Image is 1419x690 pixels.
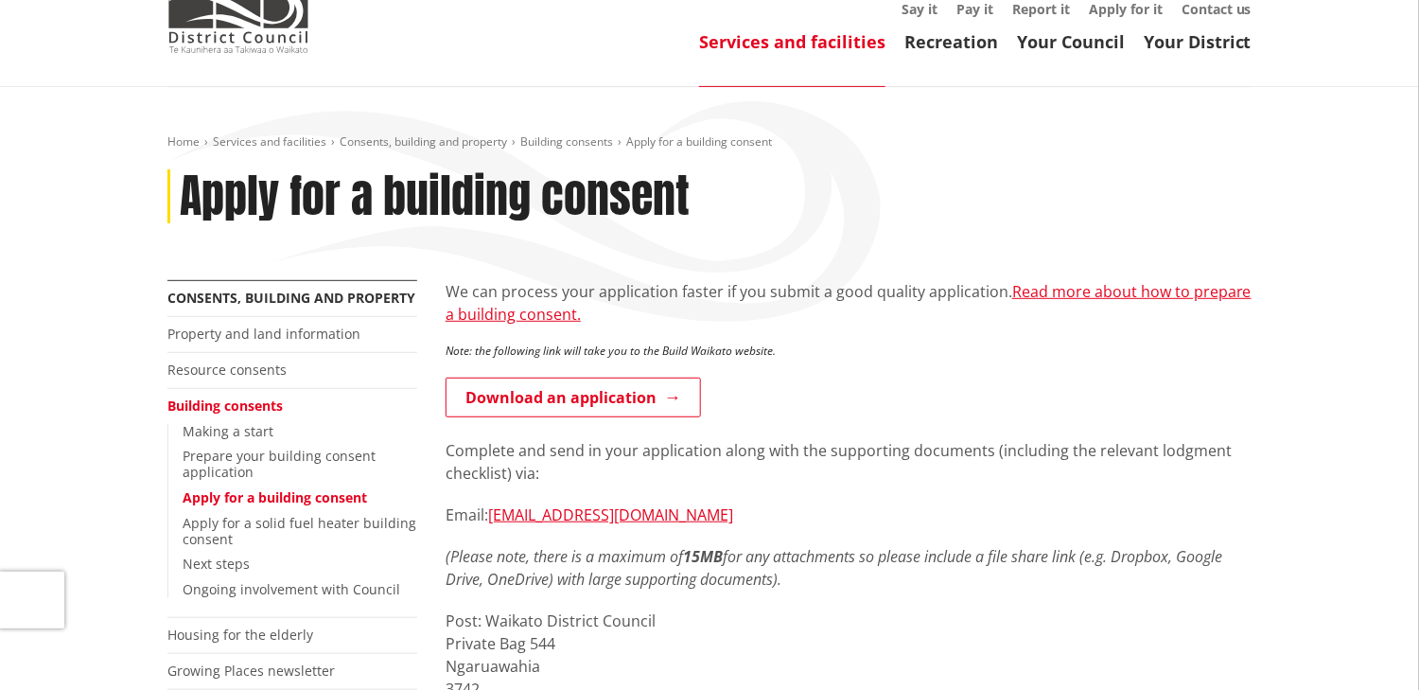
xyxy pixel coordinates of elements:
[167,361,287,379] a: Resource consents
[488,504,733,525] a: [EMAIL_ADDRESS][DOMAIN_NAME]
[699,30,885,53] a: Services and facilities
[446,343,776,359] em: Note: the following link will take you to the Build Waikato website.
[520,133,613,150] a: Building consents
[167,626,313,644] a: Housing for the elderly
[183,447,376,481] a: Prepare your building consent application
[167,397,283,415] a: Building consents
[446,546,1222,590] em: (Please note, there is a maximum of for any attachments so please include a file share link (e.g....
[183,580,400,598] a: Ongoing involvement with Council
[626,133,772,150] span: Apply for a building consent
[167,662,335,680] a: Growing Places newsletter
[167,325,360,343] a: Property and land information
[183,422,273,440] a: Making a start
[167,133,200,150] a: Home
[683,546,723,567] strong: 15MB
[213,133,326,150] a: Services and facilities
[180,169,690,224] h1: Apply for a building consent
[1332,610,1400,679] iframe: Messenger Launcher
[1017,30,1125,53] a: Your Council
[446,281,1252,325] a: Read more about how to prepare a building consent.
[446,280,1252,326] p: We can process your application faster if you submit a good quality application.
[904,30,998,53] a: Recreation
[183,555,250,573] a: Next steps
[183,488,367,506] a: Apply for a building consent
[446,439,1252,485] p: Complete and send in your application along with the supporting documents (including the relevant...
[167,134,1252,150] nav: breadcrumb
[446,378,701,417] a: Download an application
[167,289,415,307] a: Consents, building and property
[1144,30,1252,53] a: Your District
[183,514,416,548] a: Apply for a solid fuel heater building consent​
[446,504,1252,526] p: Email:
[340,133,507,150] a: Consents, building and property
